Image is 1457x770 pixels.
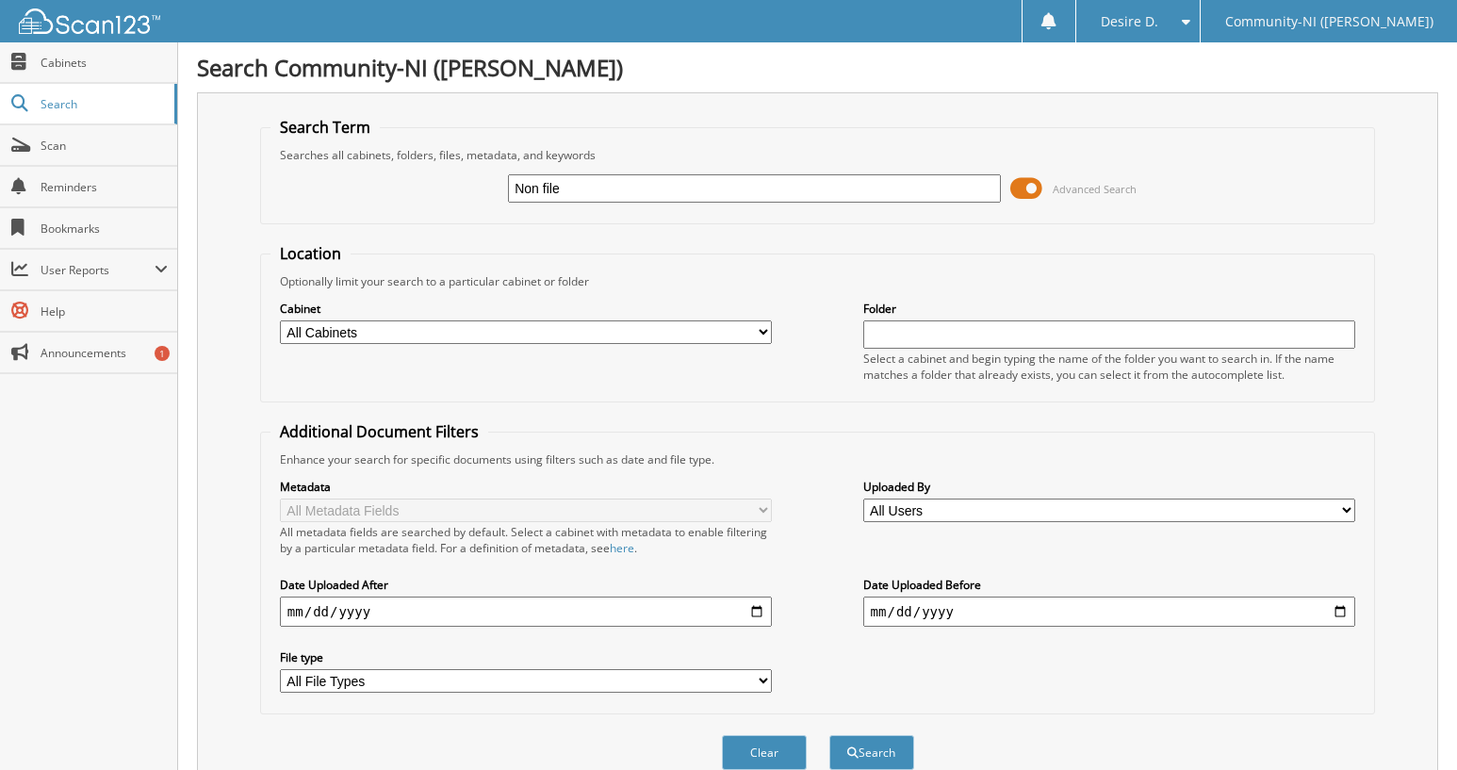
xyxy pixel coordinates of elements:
span: Reminders [41,179,168,195]
div: Searches all cabinets, folders, files, metadata, and keywords [270,147,1365,163]
span: Announcements [41,345,168,361]
label: Date Uploaded Before [863,577,1356,593]
label: Cabinet [280,301,773,317]
span: Scan [41,138,168,154]
span: Advanced Search [1053,182,1137,196]
span: Help [41,303,168,319]
span: Community-NI ([PERSON_NAME]) [1225,16,1433,27]
label: Date Uploaded After [280,577,773,593]
label: Uploaded By [863,479,1356,495]
div: All metadata fields are searched by default. Select a cabinet with metadata to enable filtering b... [280,524,773,556]
button: Search [829,735,914,770]
div: 1 [155,346,170,361]
label: Folder [863,301,1356,317]
span: User Reports [41,262,155,278]
div: Select a cabinet and begin typing the name of the folder you want to search in. If the name match... [863,351,1356,383]
div: Enhance your search for specific documents using filters such as date and file type. [270,451,1365,467]
div: Optionally limit your search to a particular cabinet or folder [270,273,1365,289]
input: end [863,597,1356,627]
h1: Search Community-NI ([PERSON_NAME]) [197,52,1438,83]
legend: Search Term [270,117,380,138]
iframe: Chat Widget [1363,680,1457,770]
span: Cabinets [41,55,168,71]
span: Search [41,96,165,112]
input: start [280,597,773,627]
a: here [610,540,634,556]
button: Clear [722,735,807,770]
label: Metadata [280,479,773,495]
legend: Additional Document Filters [270,421,488,442]
label: File type [280,649,773,665]
span: Desire D. [1101,16,1158,27]
img: scan123-logo-white.svg [19,8,160,34]
legend: Location [270,243,351,264]
span: Bookmarks [41,221,168,237]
